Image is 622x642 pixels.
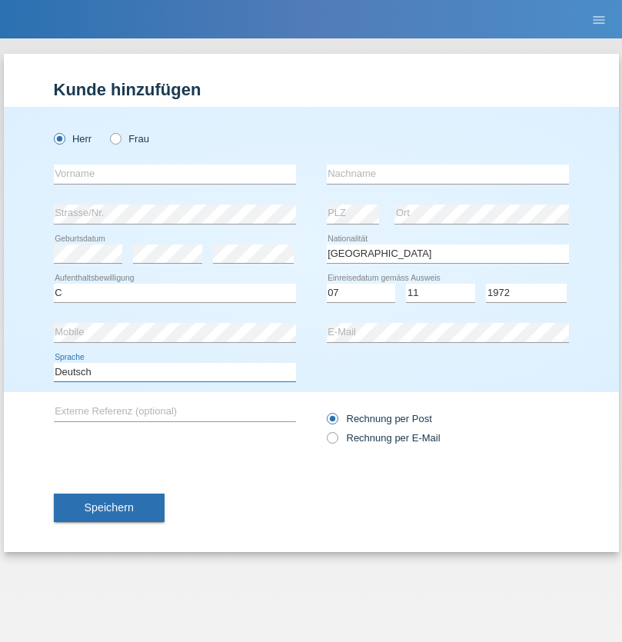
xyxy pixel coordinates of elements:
[85,501,134,514] span: Speichern
[110,133,120,143] input: Frau
[54,133,64,143] input: Herr
[327,413,432,424] label: Rechnung per Post
[327,413,337,432] input: Rechnung per Post
[584,15,614,24] a: menu
[327,432,441,444] label: Rechnung per E-Mail
[591,12,607,28] i: menu
[54,80,569,99] h1: Kunde hinzufügen
[327,432,337,451] input: Rechnung per E-Mail
[54,133,92,145] label: Herr
[54,494,165,523] button: Speichern
[110,133,149,145] label: Frau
